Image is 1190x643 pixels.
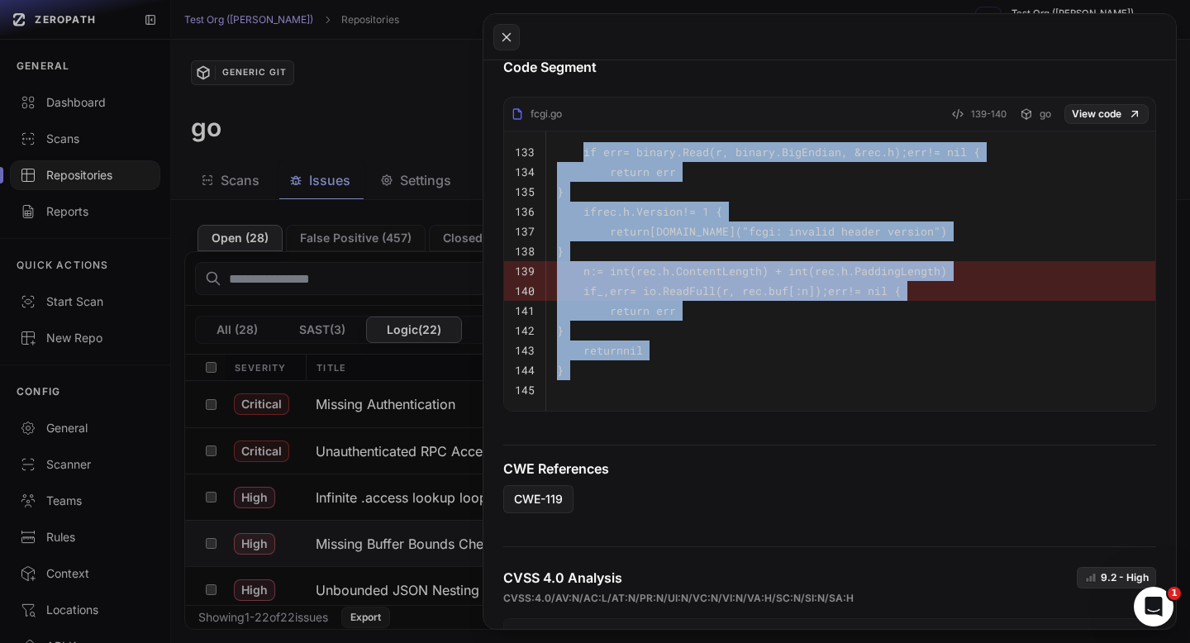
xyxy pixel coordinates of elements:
[515,283,535,298] code: 140
[557,343,643,358] code: nil
[583,204,597,219] span: if
[515,264,535,279] code: 139
[514,491,563,507] span: CWE-119
[503,592,854,605] p: CVSS:4.0/AV:N/AC:L/AT:N/PR:N/UI:N/VC:N/VI:N/VA:H/SC:N/SI:N/SA:H
[583,343,623,358] span: return
[515,224,535,239] code: 137
[636,204,683,219] span: Version
[1101,571,1149,584] p: 9.2 - High
[557,363,564,378] code: }
[610,303,650,318] span: return
[515,323,535,338] code: 142
[503,485,574,513] a: CWE-119
[802,283,808,298] span: n
[557,244,564,259] code: }
[610,224,650,239] span: return
[503,568,622,588] h4: CVSS 4.0 Analysis
[503,459,1156,479] h4: CWE References
[583,264,590,279] span: n
[557,323,564,338] code: }
[841,264,848,279] span: h
[515,244,535,259] code: 138
[610,283,630,298] span: err
[515,303,535,318] code: 141
[663,264,669,279] span: h
[515,383,535,398] code: 145
[557,204,722,219] code: rec. . != 1 {
[1134,587,1173,626] iframe: Intercom live chat
[1168,587,1181,600] span: 1
[583,283,597,298] span: if
[515,343,535,358] code: 143
[623,204,630,219] span: h
[828,283,848,298] span: err
[515,363,535,378] code: 144
[515,204,535,219] code: 136
[557,224,947,239] code: [DOMAIN_NAME]( )
[656,303,676,318] span: err
[742,224,940,239] span: "fcgi: invalid header version"
[557,283,901,298] code: _, = io.ReadFull(r, rec.buf[: ]); != nil {
[557,264,947,279] code: := int(rec. .ContentLength) + int(rec. .PaddingLength)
